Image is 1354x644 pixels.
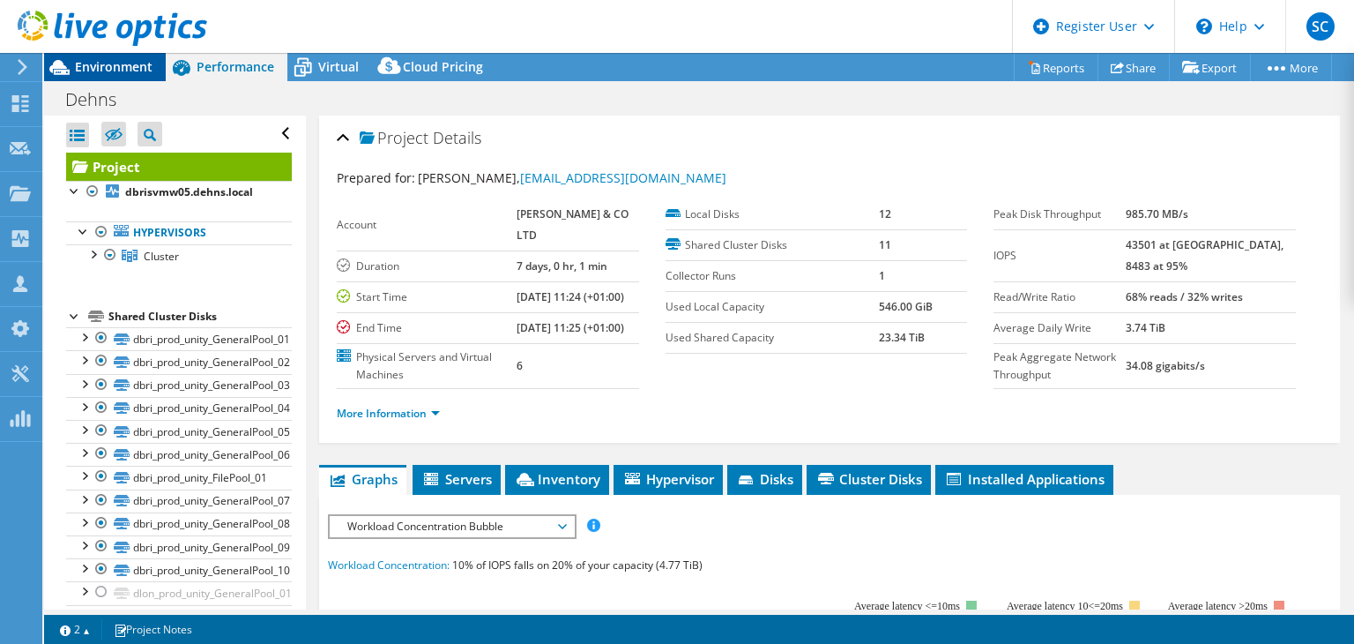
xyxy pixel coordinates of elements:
span: Cloud Pricing [403,58,483,75]
b: 6 [517,358,523,373]
label: End Time [337,319,517,337]
span: Cluster Disks [815,470,922,488]
b: 34.08 gigabits/s [1126,358,1205,373]
span: SC [1306,12,1335,41]
label: Local Disks [666,206,880,223]
b: 985.70 MB/s [1126,206,1188,221]
svg: \n [1196,19,1212,34]
a: More [1250,54,1332,81]
tspan: Average latency <=10ms [854,600,960,612]
label: IOPS [993,247,1126,265]
a: 2 [48,618,102,640]
a: dlon_prod_unity_GeneralPool_02 [66,605,292,628]
span: Virtual [318,58,359,75]
a: dbri_prod_unity_GeneralPool_02 [66,350,292,373]
tspan: Average latency 10<=20ms [1007,600,1123,612]
label: Used Local Capacity [666,298,880,316]
a: Share [1097,54,1170,81]
label: Shared Cluster Disks [666,236,880,254]
b: [PERSON_NAME] & CO LTD [517,206,629,243]
span: Details [433,127,481,148]
a: Cluster [66,244,292,267]
a: dbrisvmw05.dehns.local [66,181,292,204]
a: dbri_prod_unity_GeneralPool_08 [66,513,292,535]
b: 546.00 GiB [879,299,933,314]
span: 10% of IOPS falls on 20% of your capacity (4.77 TiB) [452,558,703,573]
span: Inventory [514,470,600,488]
a: Reports [1014,54,1098,81]
a: dbri_prod_unity_GeneralPool_07 [66,490,292,513]
b: 23.34 TiB [879,330,925,345]
a: dbri_prod_unity_GeneralPool_10 [66,558,292,581]
h1: Dehns [57,90,144,109]
text: Average latency >20ms [1168,600,1268,612]
span: Installed Applications [944,470,1105,488]
b: 3.74 TiB [1126,320,1165,335]
b: 43501 at [GEOGRAPHIC_DATA], 8483 at 95% [1126,237,1283,273]
b: 1 [879,268,885,283]
a: dbri_prod_unity_FilePool_01 [66,466,292,489]
span: Disks [736,470,793,488]
a: [EMAIL_ADDRESS][DOMAIN_NAME] [520,169,726,186]
label: Peak Disk Throughput [993,206,1126,223]
a: dbri_prod_unity_GeneralPool_04 [66,397,292,420]
label: Collector Runs [666,267,880,285]
b: 7 days, 0 hr, 1 min [517,258,607,273]
a: dbri_prod_unity_GeneralPool_05 [66,420,292,443]
span: Project [360,130,428,147]
a: Export [1169,54,1251,81]
span: Workload Concentration Bubble [338,516,565,537]
label: Start Time [337,288,517,306]
span: Hypervisor [622,470,714,488]
span: Cluster [144,249,179,264]
a: dbri_prod_unity_GeneralPool_06 [66,443,292,466]
label: Physical Servers and Virtual Machines [337,348,517,384]
a: Project [66,153,292,181]
label: Prepared for: [337,169,415,186]
b: 68% reads / 32% writes [1126,289,1243,304]
a: Hypervisors [66,221,292,244]
b: 11 [879,237,891,252]
span: Environment [75,58,153,75]
label: Peak Aggregate Network Throughput [993,348,1126,384]
label: Used Shared Capacity [666,329,880,347]
b: dbrisvmw05.dehns.local [125,184,253,199]
span: Servers [421,470,492,488]
span: [PERSON_NAME], [418,169,726,186]
a: dbri_prod_unity_GeneralPool_03 [66,374,292,397]
b: 12 [879,206,891,221]
label: Account [337,216,517,234]
span: Workload Concentration: [328,558,450,573]
b: [DATE] 11:24 (+01:00) [517,289,624,304]
a: dbri_prod_unity_GeneralPool_09 [66,535,292,558]
span: Graphs [328,470,398,488]
a: dbri_prod_unity_GeneralPool_01 [66,327,292,350]
div: Shared Cluster Disks [108,306,292,327]
label: Read/Write Ratio [993,288,1126,306]
a: More Information [337,406,440,421]
a: Project Notes [101,618,205,640]
label: Average Daily Write [993,319,1126,337]
span: Performance [197,58,274,75]
a: dlon_prod_unity_GeneralPool_01 [66,581,292,604]
b: [DATE] 11:25 (+01:00) [517,320,624,335]
label: Duration [337,258,517,275]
